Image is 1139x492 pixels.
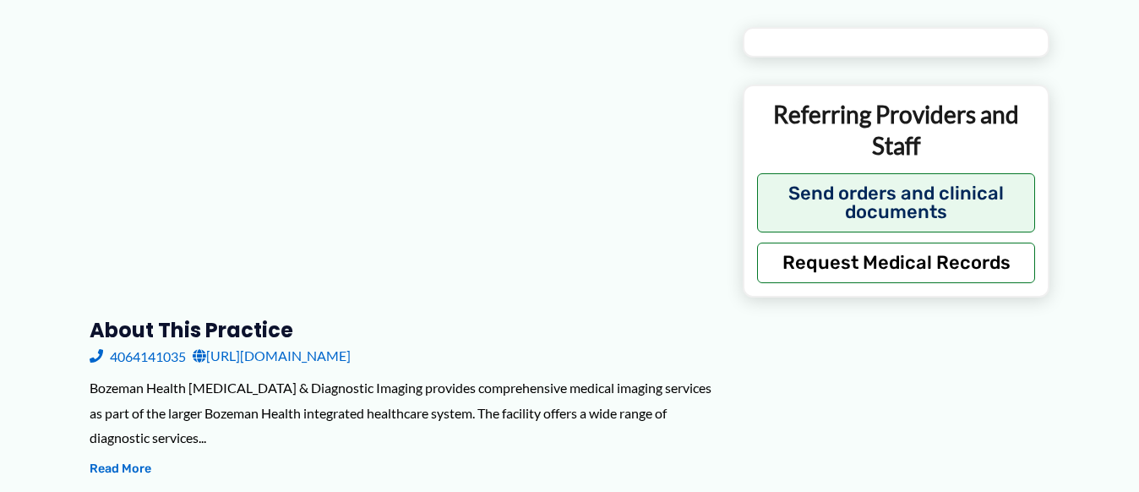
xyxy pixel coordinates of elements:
button: Read More [90,459,151,479]
p: Referring Providers and Staff [757,99,1035,161]
a: 4064141035 [90,343,186,369]
a: [URL][DOMAIN_NAME] [193,343,351,369]
button: Send orders and clinical documents [757,173,1035,232]
div: Bozeman Health [MEDICAL_DATA] & Diagnostic Imaging provides comprehensive medical imaging service... [90,375,716,451]
h3: About this practice [90,317,716,343]
button: Request Medical Records [757,243,1035,283]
